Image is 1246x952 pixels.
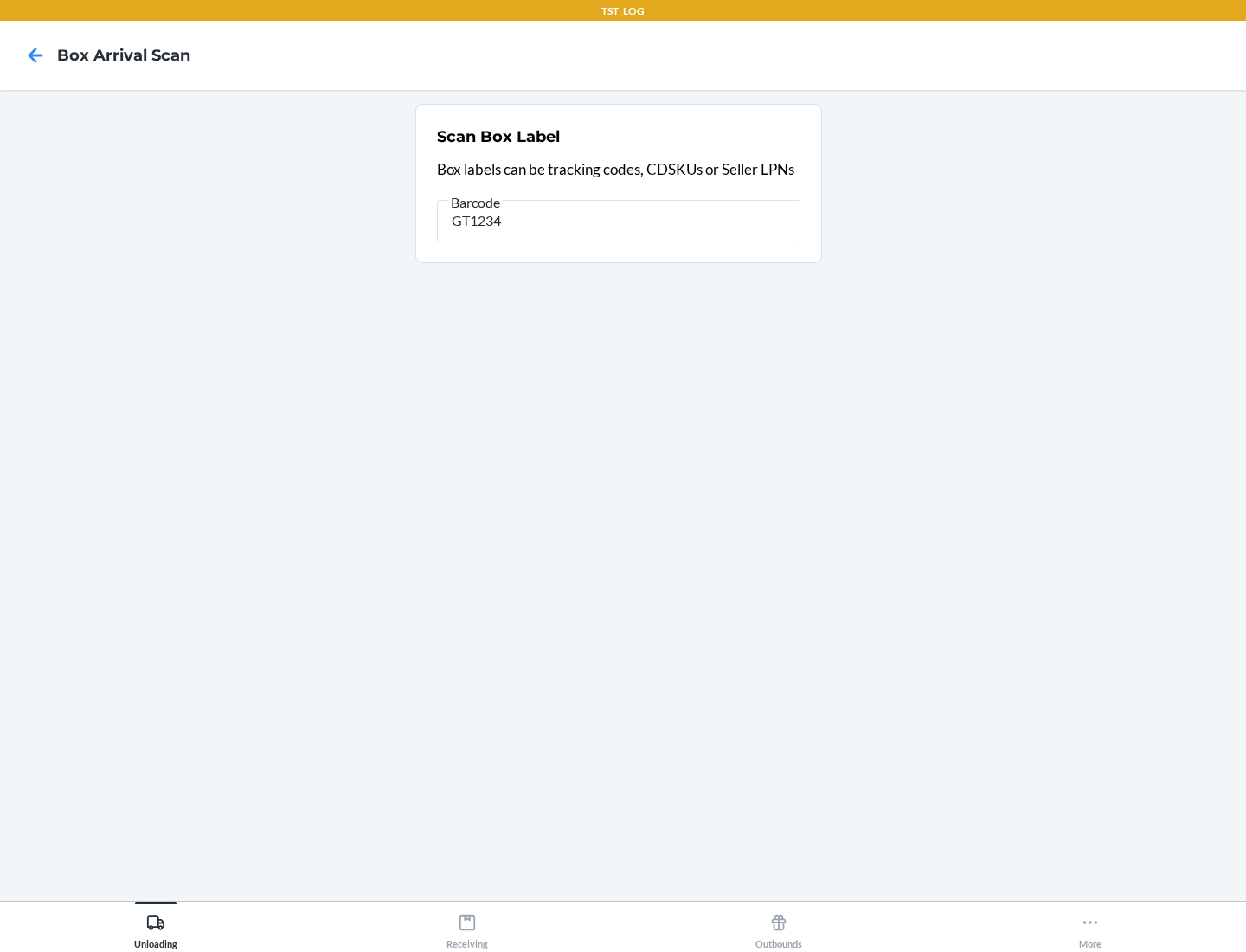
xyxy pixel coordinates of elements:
[601,3,645,19] p: TST_LOG
[755,906,802,949] div: Outbounds
[1079,906,1101,949] div: More
[934,902,1246,949] button: More
[437,200,800,241] input: Barcode
[134,906,177,949] div: Unloading
[446,906,488,949] div: Receiving
[437,158,800,181] p: Box labels can be tracking codes, CDSKUs or Seller LPNs
[437,125,560,148] h2: Scan Box Label
[57,44,190,67] h4: Box Arrival Scan
[448,194,503,211] span: Barcode
[623,902,934,949] button: Outbounds
[311,902,623,949] button: Receiving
